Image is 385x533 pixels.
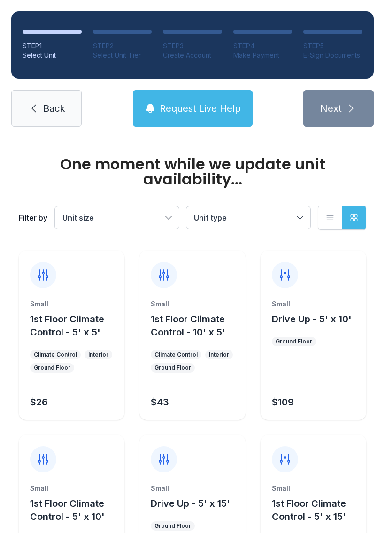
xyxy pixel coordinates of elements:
span: Drive Up - 5' x 15' [151,498,230,509]
button: 1st Floor Climate Control - 5' x 10' [30,497,121,523]
button: Unit type [186,206,310,229]
div: Ground Floor [34,364,70,372]
div: STEP 5 [303,41,362,51]
div: Interior [88,351,108,358]
span: 1st Floor Climate Control - 5' x 15' [272,498,346,522]
div: Ground Floor [276,338,312,345]
div: Small [272,484,355,493]
div: Create Account [163,51,222,60]
div: Small [151,484,234,493]
div: Small [272,299,355,309]
div: Ground Floor [154,364,191,372]
span: 1st Floor Climate Control - 10' x 5' [151,313,225,338]
span: 1st Floor Climate Control - 5' x 10' [30,498,105,522]
div: $26 [30,396,48,409]
div: Select Unit [23,51,82,60]
div: $109 [272,396,294,409]
div: Small [30,299,113,309]
span: 1st Floor Climate Control - 5' x 5' [30,313,104,338]
div: Climate Control [34,351,77,358]
div: E-Sign Documents [303,51,362,60]
div: STEP 1 [23,41,82,51]
div: STEP 4 [233,41,293,51]
span: Unit size [62,213,94,222]
div: STEP 3 [163,41,222,51]
div: Climate Control [154,351,198,358]
div: One moment while we update unit availability... [19,157,366,187]
div: Ground Floor [154,522,191,530]
div: Small [30,484,113,493]
span: Request Live Help [160,102,241,115]
span: Drive Up - 5' x 10' [272,313,352,325]
div: Small [151,299,234,309]
button: 1st Floor Climate Control - 10' x 5' [151,312,241,339]
span: Back [43,102,65,115]
div: Interior [209,351,229,358]
button: Drive Up - 5' x 15' [151,497,230,510]
div: $43 [151,396,169,409]
span: Next [320,102,342,115]
div: Filter by [19,212,47,223]
div: STEP 2 [93,41,152,51]
button: 1st Floor Climate Control - 5' x 15' [272,497,362,523]
span: Unit type [194,213,227,222]
div: Make Payment [233,51,293,60]
button: Unit size [55,206,179,229]
button: Drive Up - 5' x 10' [272,312,352,326]
div: Select Unit Tier [93,51,152,60]
button: 1st Floor Climate Control - 5' x 5' [30,312,121,339]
